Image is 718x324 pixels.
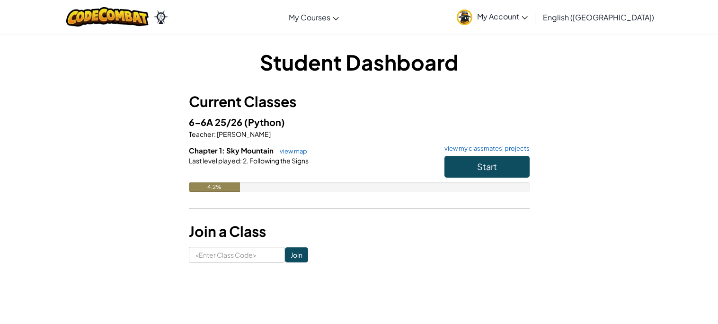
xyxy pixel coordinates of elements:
img: CodeCombat logo [66,7,149,27]
span: 2. [242,156,248,165]
button: Start [444,156,530,178]
h1: Student Dashboard [189,47,530,77]
span: Following the Signs [248,156,309,165]
a: My Account [452,2,532,32]
span: Teacher [189,130,214,138]
span: Last level played [189,156,240,165]
div: 4.2% [189,182,240,192]
span: (Python) [244,116,285,128]
input: <Enter Class Code> [189,247,285,263]
span: : [240,156,242,165]
span: : [214,130,216,138]
a: My Courses [284,4,344,30]
h3: Current Classes [189,91,530,112]
span: 6-6A 25/26 [189,116,244,128]
span: [PERSON_NAME] [216,130,271,138]
a: view my classmates' projects [440,145,530,152]
img: Ozaria [153,10,168,24]
span: English ([GEOGRAPHIC_DATA]) [543,12,654,22]
a: English ([GEOGRAPHIC_DATA]) [538,4,659,30]
span: Start [477,161,497,172]
span: My Courses [289,12,330,22]
img: avatar [457,9,472,25]
h3: Join a Class [189,221,530,242]
span: My Account [477,11,528,21]
a: view map [275,147,307,155]
span: Chapter 1: Sky Mountain [189,146,275,155]
input: Join [285,247,308,262]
